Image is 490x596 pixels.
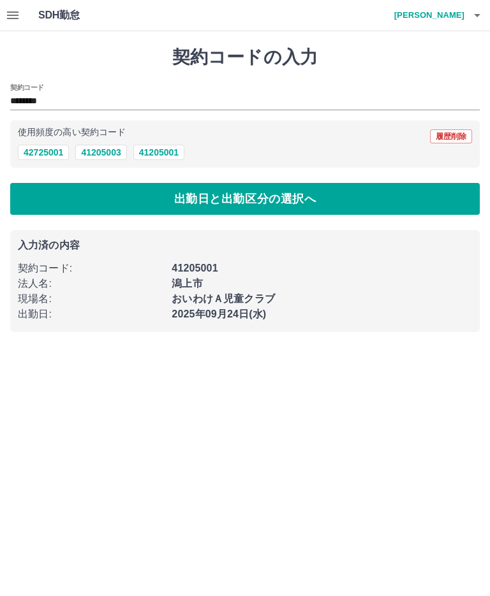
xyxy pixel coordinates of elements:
button: 履歴削除 [430,129,472,143]
h1: 契約コードの入力 [10,47,480,68]
b: おいわけＡ児童クラブ [172,293,275,304]
p: 使用頻度の高い契約コード [18,128,126,137]
p: 法人名 : [18,276,164,291]
h2: 契約コード [10,82,44,92]
p: 契約コード : [18,261,164,276]
button: 41205001 [133,145,184,160]
button: 41205003 [75,145,126,160]
p: 現場名 : [18,291,164,307]
b: 2025年09月24日(水) [172,309,266,319]
b: 41205001 [172,263,218,273]
button: 42725001 [18,145,69,160]
p: 入力済の内容 [18,240,472,251]
p: 出勤日 : [18,307,164,322]
b: 潟上市 [172,278,202,289]
button: 出勤日と出勤区分の選択へ [10,183,480,215]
